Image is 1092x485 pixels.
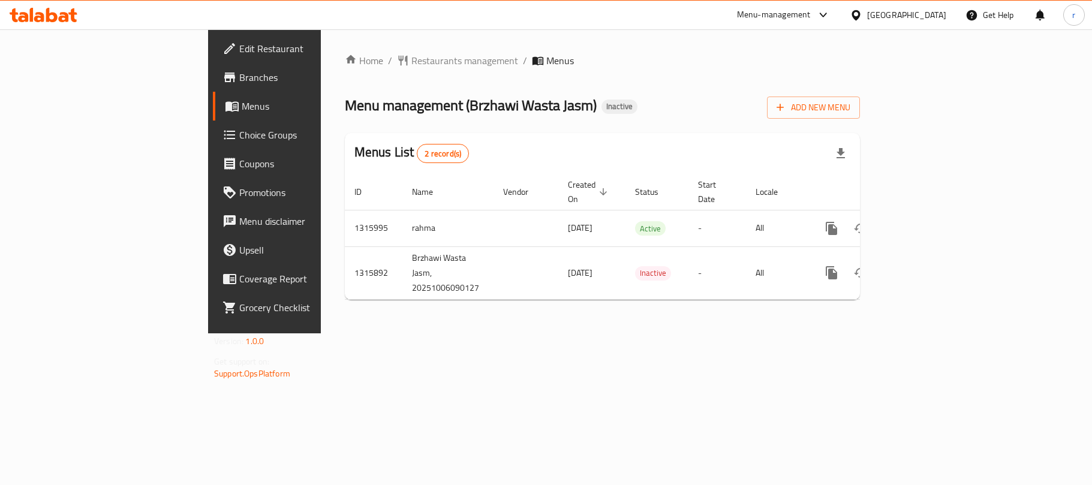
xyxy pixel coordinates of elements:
a: Grocery Checklist [213,293,390,322]
span: [DATE] [568,265,592,281]
span: Edit Restaurant [239,41,381,56]
button: Change Status [846,258,875,287]
div: Menu-management [737,8,811,22]
a: Coverage Report [213,264,390,293]
span: Menu disclaimer [239,214,381,228]
span: Created On [568,177,611,206]
button: Change Status [846,214,875,243]
div: [GEOGRAPHIC_DATA] [867,8,946,22]
td: - [688,210,746,246]
span: Inactive [635,266,671,280]
span: Status [635,185,674,199]
div: Export file [826,139,855,168]
span: Choice Groups [239,128,381,142]
a: Restaurants management [397,53,518,68]
nav: breadcrumb [345,53,860,68]
button: Add New Menu [767,97,860,119]
a: Branches [213,63,390,92]
span: [DATE] [568,220,592,236]
button: more [817,214,846,243]
span: 1.0.0 [245,333,264,349]
span: Grocery Checklist [239,300,381,315]
button: more [817,258,846,287]
span: Branches [239,70,381,85]
span: Menus [546,53,574,68]
span: 2 record(s) [417,148,468,159]
span: Start Date [698,177,732,206]
span: Coupons [239,156,381,171]
span: Restaurants management [411,53,518,68]
td: All [746,246,808,299]
span: Vendor [503,185,544,199]
a: Menu disclaimer [213,207,390,236]
td: All [746,210,808,246]
span: Inactive [601,101,637,112]
span: Get support on: [214,354,269,369]
span: Locale [756,185,793,199]
a: Menus [213,92,390,121]
div: Inactive [635,266,671,281]
span: Version: [214,333,243,349]
span: Upsell [239,243,381,257]
span: Promotions [239,185,381,200]
a: Promotions [213,178,390,207]
span: Name [412,185,449,199]
td: rahma [402,210,494,246]
span: Active [635,222,666,236]
table: enhanced table [345,174,942,300]
span: Menus [242,99,381,113]
a: Support.OpsPlatform [214,366,290,381]
a: Choice Groups [213,121,390,149]
span: Menu management ( Brzhawi Wasta Jasm ) [345,92,597,119]
h2: Menus List [354,143,469,163]
a: Upsell [213,236,390,264]
td: - [688,246,746,299]
span: Coverage Report [239,272,381,286]
span: r [1072,8,1075,22]
a: Edit Restaurant [213,34,390,63]
th: Actions [808,174,942,210]
li: / [523,53,527,68]
span: Add New Menu [777,100,850,115]
div: Active [635,221,666,236]
span: ID [354,185,377,199]
td: Brzhawi Wasta Jasm, 20251006090127 [402,246,494,299]
div: Total records count [417,144,469,163]
a: Coupons [213,149,390,178]
div: Inactive [601,100,637,114]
